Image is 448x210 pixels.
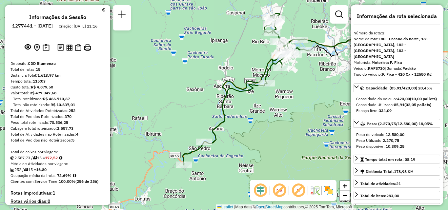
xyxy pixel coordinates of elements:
div: Motorista: [354,60,440,66]
div: Peso: (2.270,75/12.580,00) 18,05% [354,129,440,152]
div: Total de Pedidos não Roteirizados: [10,137,105,143]
div: Total de itens: [360,193,399,199]
strong: 334,09 [379,108,392,113]
strong: 2.587,73 [57,126,73,131]
a: Capacidade: (85,91/420,00) 20,45% [354,83,440,92]
div: Tempo total: [10,78,105,84]
button: Logs desbloquear sessão [56,43,65,53]
span: 178,98 KM [394,169,414,174]
span: − [343,191,347,200]
div: Número da rota: [354,30,440,36]
div: Capacidade Utilizada: [356,102,438,108]
em: Média calculada utilizando a maior ocupação (%Peso ou %Cubagem) de cada rota da sessão. Rotas cro... [73,174,76,178]
div: Total de Pedidos Roteirizados: [10,114,105,120]
button: Centralizar mapa no depósito ou ponto de apoio [32,43,41,53]
strong: 115:03 [33,79,46,84]
strong: 1.613,97 km [37,73,61,78]
div: Depósito: [10,61,105,67]
div: Total de rotas: [10,67,105,72]
div: Peso Utilizado: [356,138,438,143]
span: Total de atividades: [360,181,401,186]
a: Distância Total:178,98 KM [354,167,440,176]
span: Ocupação média da frota: [10,173,56,178]
div: Tipo do veículo: [354,71,440,77]
strong: (02,05 pallets) [404,102,431,107]
strong: 12.580,00 [386,132,404,137]
strong: 370 [65,114,71,119]
div: Peso disponível: [356,143,438,149]
span: Clientes com Service Time: [10,179,59,184]
strong: 283,00 [386,193,399,198]
div: Nome da rota: [354,36,440,60]
button: Visualizar Romaneio [74,43,83,52]
strong: Motorista F. Fixa [372,60,402,65]
span: Ocultar deslocamento [253,182,268,198]
span: + [343,181,347,190]
h4: Rotas vários dias: [10,199,105,204]
div: Média de Atividades por viagem: [10,161,105,167]
strong: CDD Blumenau [28,61,56,66]
button: Imprimir Rotas [83,43,92,52]
div: - Total roteirizado: [10,96,105,102]
div: Distância Total: [360,169,414,175]
a: Zoom out [340,191,350,200]
div: Espaço livre: [356,108,438,114]
span: | [234,205,235,209]
strong: 172,52 [45,155,58,160]
div: Capacidade do veículo: [356,96,438,102]
strong: 0 [48,198,50,204]
i: Meta Caixas/viagem: 199,74 Diferença: -27,22 [59,156,62,160]
strong: 252 [69,108,75,113]
h4: Rotas improdutivas: [10,190,105,196]
img: Fluxo de ruas [310,185,320,196]
span: Peso: (2.270,75/12.580,00) 18,05% [367,121,433,126]
strong: 1 [52,190,55,196]
strong: 2 [382,30,384,35]
a: Nova sessão e pesquisa [115,8,129,23]
strong: 4 [76,132,78,137]
div: - Total não roteirizado: [10,102,105,108]
strong: 2.270,75 [383,138,399,143]
h4: Informações da Sessão [29,14,86,20]
a: Clique aqui para minimizar o painel [102,6,105,13]
div: Peso total roteirizado: [10,120,105,125]
a: Leaflet [217,205,233,209]
strong: R$ 4.879,50 [31,85,53,89]
a: Zoom in [340,181,350,191]
strong: 15 [36,67,40,72]
i: Total de Atividades [10,168,14,172]
span: Capacidade: (85,91/420,00) 20,45% [366,86,433,90]
button: Exibir sessão original [23,42,32,53]
strong: R$ 477.347,68 [30,90,56,95]
div: Distância Total: [10,72,105,78]
div: 2.587,73 / 15 = [10,155,105,161]
span: Tempo total em rota: 08:19 [365,157,415,162]
i: Total de rotas [24,168,28,172]
span: Exibir NR [272,182,287,198]
a: Peso: (2.270,75/12.580,00) 18,05% [354,119,440,128]
a: Exibir filtros [333,8,346,21]
a: OpenStreetMap [256,205,284,209]
strong: RAF8730 [368,66,385,71]
div: Cubagem total roteirizado: [10,125,105,131]
i: Cubagem total roteirizado [10,156,14,160]
span: Peso do veículo: [356,132,404,137]
div: Total de Atividades Roteirizadas: [10,108,105,114]
strong: 180 - Encano do norte, 181 - [GEOGRAPHIC_DATA], 182 - [GEOGRAPHIC_DATA], 183 - [GEOGRAPHIC_DATA] [354,36,431,59]
strong: 21 [396,181,401,186]
span: Exibir rótulo [291,182,306,198]
h6: 1277441 - [DATE] [12,23,53,29]
i: Total de rotas [33,156,37,160]
span: | Jornada: [385,66,416,71]
strong: 420,00 [397,96,410,101]
strong: 5 [72,138,74,143]
strong: 73,69% [57,173,71,178]
div: Criação: [DATE] 21:16 [56,23,100,29]
div: 252 / 15 = [10,167,105,173]
button: Visualizar relatório de Roteirização [65,43,74,52]
strong: 100,00% [59,179,75,184]
div: Custo total: [10,84,105,90]
h4: Informações da rota selecionada [354,13,440,19]
strong: F. Fixa - 420 Cx - 12580 Kg [382,72,432,77]
button: Painel de Sugestão [41,43,51,53]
